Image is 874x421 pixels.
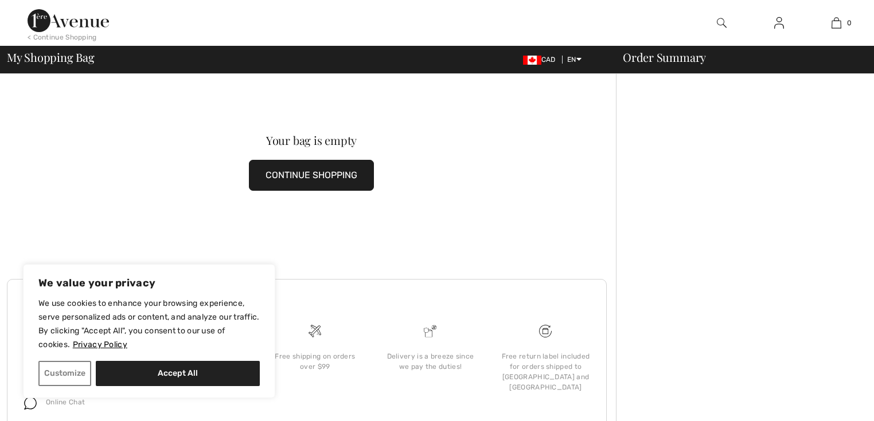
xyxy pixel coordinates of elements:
a: 0 [808,16,864,30]
div: Free return label included for orders shipped to [GEOGRAPHIC_DATA] and [GEOGRAPHIC_DATA] [497,351,594,392]
img: My Info [774,16,784,30]
button: CONTINUE SHOPPING [249,160,374,191]
span: CAD [523,56,560,64]
div: Delivery is a breeze since we pay the duties! [382,351,479,372]
a: Sign In [765,16,793,30]
img: Canadian Dollar [523,56,541,65]
div: Your bag is empty [37,135,586,146]
button: Customize [38,361,91,386]
div: < Continue Shopping [28,32,97,42]
span: Online Chat [46,398,85,406]
span: EN [567,56,582,64]
img: Delivery is a breeze since we pay the duties! [424,325,436,337]
img: Free shipping on orders over $99 [539,325,552,337]
div: We value your privacy [23,264,275,398]
p: We use cookies to enhance your browsing experience, serve personalized ads or content, and analyz... [38,297,260,352]
img: 1ère Avenue [28,9,109,32]
img: chat [24,397,37,410]
img: My Bag [832,16,841,30]
span: 0 [847,18,852,28]
div: Order Summary [609,52,867,63]
div: Free shipping on orders over $99 [267,351,364,372]
button: Accept All [96,361,260,386]
p: We value your privacy [38,276,260,290]
img: Free shipping on orders over $99 [309,325,321,337]
span: My Shopping Bag [7,52,95,63]
h3: Questions or Comments? [24,294,590,305]
a: Privacy Policy [72,339,128,350]
img: search the website [717,16,727,30]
